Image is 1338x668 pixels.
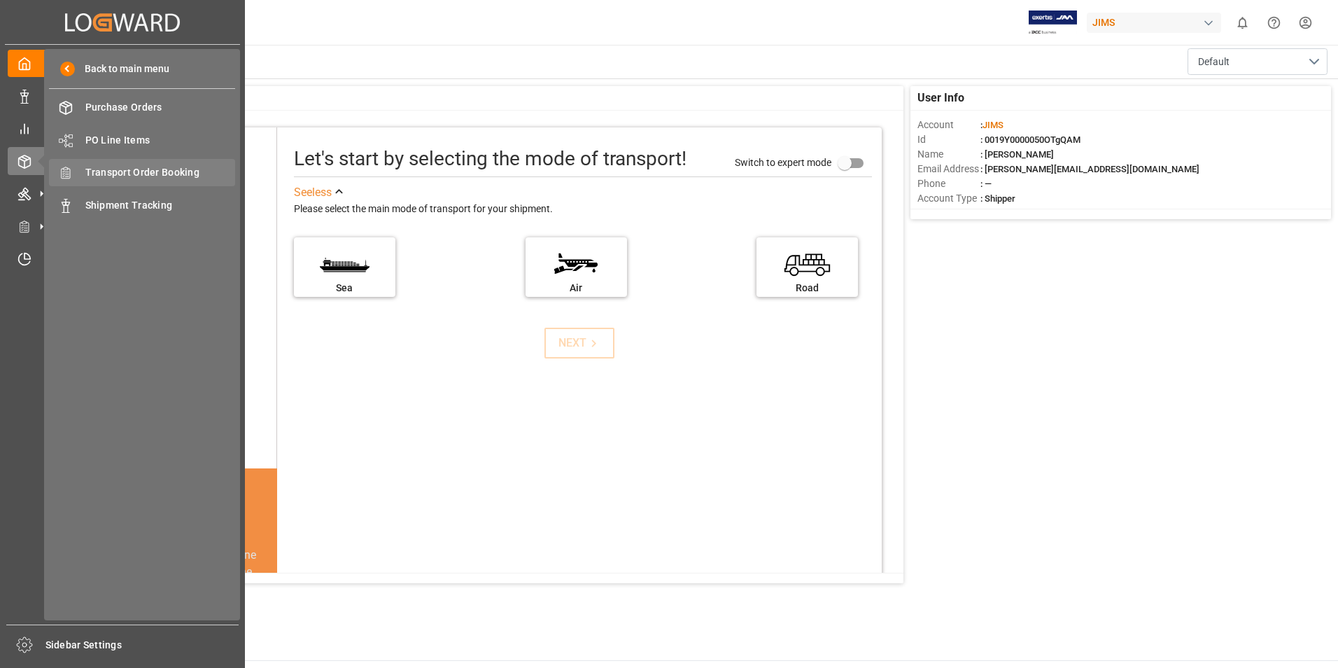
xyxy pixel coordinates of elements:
[544,328,614,359] button: NEXT
[1227,7,1258,39] button: show 0 new notifications
[980,179,992,189] span: : —
[980,120,1003,130] span: :
[8,115,237,142] a: My Reports
[294,201,872,218] div: Please select the main mode of transport for your shipment.
[1258,7,1290,39] button: Help Center
[917,90,964,106] span: User Info
[85,100,236,115] span: Purchase Orders
[735,156,831,167] span: Switch to expert mode
[1087,13,1221,33] div: JIMS
[49,126,235,153] a: PO Line Items
[45,638,239,653] span: Sidebar Settings
[558,335,601,352] div: NEXT
[8,50,237,77] a: My Cockpit
[1029,11,1077,35] img: Exertis%20JAM%20-%20Email%20Logo.jpg_1722504956.jpg
[1087,9,1227,36] button: JIMS
[85,133,236,148] span: PO Line Items
[1188,48,1328,75] button: open menu
[294,184,332,201] div: See less
[49,191,235,218] a: Shipment Tracking
[85,165,236,180] span: Transport Order Booking
[917,118,980,132] span: Account
[49,94,235,121] a: Purchase Orders
[8,82,237,109] a: Data Management
[75,62,169,76] span: Back to main menu
[917,191,980,206] span: Account Type
[980,149,1054,160] span: : [PERSON_NAME]
[301,281,388,295] div: Sea
[533,281,620,295] div: Air
[917,132,980,147] span: Id
[917,162,980,176] span: Email Address
[763,281,851,295] div: Road
[1198,55,1230,69] span: Default
[917,147,980,162] span: Name
[980,164,1199,174] span: : [PERSON_NAME][EMAIL_ADDRESS][DOMAIN_NAME]
[980,134,1080,145] span: : 0019Y0000050OTgQAM
[983,120,1003,130] span: JIMS
[917,176,980,191] span: Phone
[294,144,686,174] div: Let's start by selecting the mode of transport!
[49,159,235,186] a: Transport Order Booking
[980,193,1015,204] span: : Shipper
[258,547,277,664] button: next slide / item
[8,245,237,272] a: Timeslot Management V2
[85,198,236,213] span: Shipment Tracking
